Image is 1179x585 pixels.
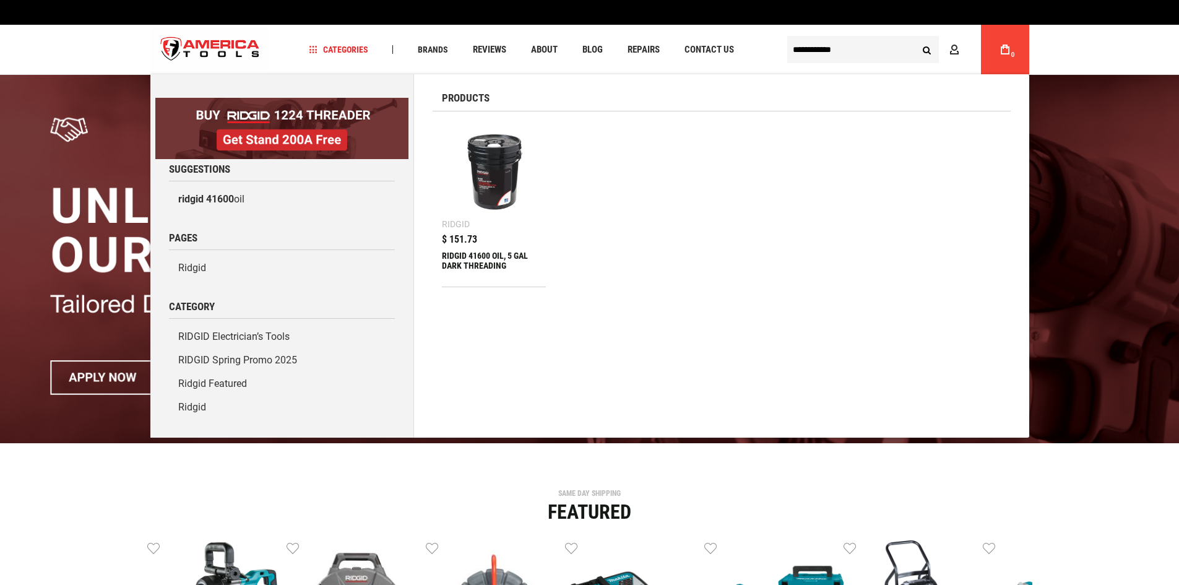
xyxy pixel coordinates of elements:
[473,45,506,54] span: Reviews
[442,251,546,280] div: RIDGID 41600 OIL, 5 GAL DARK THREADING
[531,45,558,54] span: About
[147,490,1032,497] div: SAME DAY SHIPPING
[206,193,234,205] b: 41600
[169,372,395,396] a: Ridgid Featured
[442,121,546,287] a: RIDGID 41600 OIL, 5 GAL DARK THREADING Ridgid $ 151.73 RIDGID 41600 OIL, 5 GAL DARK THREADING
[155,98,408,107] a: BOGO: Buy RIDGID® 1224 Threader, Get Stand 200A Free!
[525,41,563,58] a: About
[178,193,204,205] b: ridgid
[442,93,490,103] span: Products
[577,41,608,58] a: Blog
[309,45,368,54] span: Categories
[147,502,1032,522] div: Featured
[303,41,374,58] a: Categories
[418,45,448,54] span: Brands
[150,27,270,73] img: America Tools
[685,45,734,54] span: Contact Us
[467,41,512,58] a: Reviews
[169,349,395,372] a: RIDGID Spring Promo 2025
[582,45,603,54] span: Blog
[915,38,939,61] button: Search
[679,41,740,58] a: Contact Us
[169,256,395,280] a: Ridgid
[155,98,408,159] img: BOGO: Buy RIDGID® 1224 Threader, Get Stand 200A Free!
[169,233,197,243] span: Pages
[442,235,477,245] span: $ 151.73
[412,41,454,58] a: Brands
[169,396,395,419] a: Ridgid
[169,188,395,211] a: ridgid 41600oil
[169,164,230,175] span: Suggestions
[442,220,470,228] div: Ridgid
[169,301,215,312] span: Category
[169,325,395,349] a: RIDGID Electrician’s Tools
[993,25,1017,74] a: 0
[150,27,270,73] a: store logo
[628,45,660,54] span: Repairs
[1011,51,1015,58] span: 0
[622,41,665,58] a: Repairs
[448,127,540,219] img: RIDGID 41600 OIL, 5 GAL DARK THREADING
